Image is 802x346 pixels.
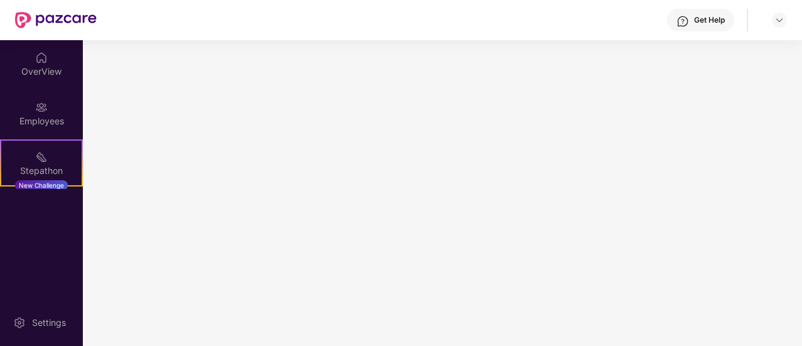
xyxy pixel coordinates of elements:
[35,151,48,163] img: svg+xml;base64,PHN2ZyB4bWxucz0iaHR0cDovL3d3dy53My5vcmcvMjAwMC9zdmciIHdpZHRoPSIyMSIgaGVpZ2h0PSIyMC...
[676,15,689,28] img: svg+xml;base64,PHN2ZyBpZD0iSGVscC0zMngzMiIgeG1sbnM9Imh0dHA6Ly93d3cudzMub3JnLzIwMDAvc3ZnIiB3aWR0aD...
[35,101,48,114] img: svg+xml;base64,PHN2ZyBpZD0iRW1wbG95ZWVzIiB4bWxucz0iaHR0cDovL3d3dy53My5vcmcvMjAwMC9zdmciIHdpZHRoPS...
[15,12,97,28] img: New Pazcare Logo
[774,15,784,25] img: svg+xml;base64,PHN2ZyBpZD0iRHJvcGRvd24tMzJ4MzIiIHhtbG5zPSJodHRwOi8vd3d3LnczLm9yZy8yMDAwL3N2ZyIgd2...
[1,165,82,177] div: Stepathon
[28,316,70,329] div: Settings
[13,316,26,329] img: svg+xml;base64,PHN2ZyBpZD0iU2V0dGluZy0yMHgyMCIgeG1sbnM9Imh0dHA6Ly93d3cudzMub3JnLzIwMDAvc3ZnIiB3aW...
[15,180,68,190] div: New Challenge
[35,51,48,64] img: svg+xml;base64,PHN2ZyBpZD0iSG9tZSIgeG1sbnM9Imh0dHA6Ly93d3cudzMub3JnLzIwMDAvc3ZnIiB3aWR0aD0iMjAiIG...
[694,15,725,25] div: Get Help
